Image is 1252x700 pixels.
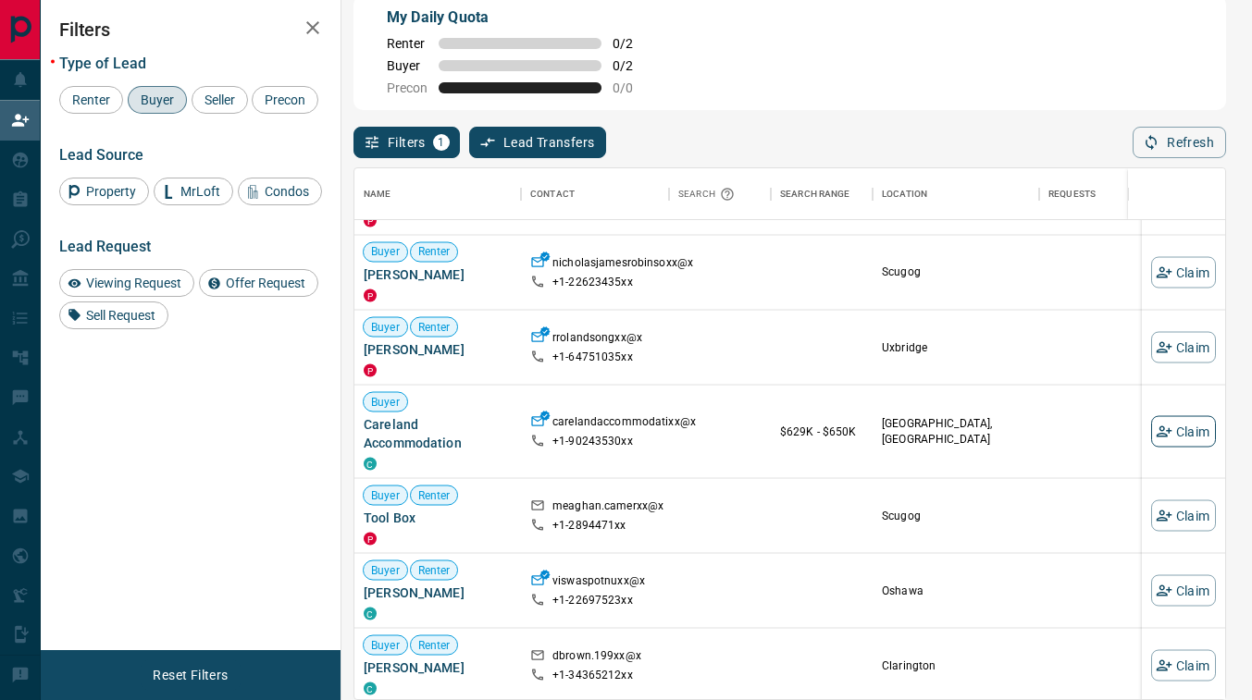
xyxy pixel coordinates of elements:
div: condos.ca [364,458,377,471]
span: Seller [198,92,242,107]
span: Precon [387,80,428,95]
div: Precon [252,86,318,114]
p: meaghan.camerxx@x [552,497,663,517]
button: Claim [1151,416,1216,448]
span: Sell Request [80,308,162,323]
span: Buyer [134,92,180,107]
div: Viewing Request [59,269,194,297]
div: Search Range [780,168,850,220]
span: Renter [66,92,117,107]
p: dbrown.199xx@x [552,648,641,668]
div: Renter [59,86,123,114]
p: viswaspotnuxx@x [552,573,645,593]
span: [PERSON_NAME] [364,340,512,359]
p: +1- 90243530xx [552,434,633,449]
span: Buyer [364,487,407,503]
span: Precon [258,92,312,107]
p: carelandaccommodatixx@x [552,413,696,433]
p: +1- 2894471xx [552,518,626,534]
div: Buyer [128,86,187,114]
div: Sell Request [59,301,168,329]
span: Renter [411,319,458,335]
div: Location [882,168,927,220]
p: +1- 64751035xx [552,350,633,365]
p: Oshawa [882,583,1030,598]
div: Contact [530,168,575,220]
button: Filters1 [353,127,460,158]
div: property.ca [364,364,377,377]
div: Contact [521,168,669,220]
span: 1 [435,136,448,149]
div: Property [59,178,149,205]
span: [PERSON_NAME] [364,265,512,284]
span: Renter [411,487,458,503]
div: Requests [1039,168,1206,220]
div: Requests [1048,168,1096,220]
span: Renter [387,36,428,51]
p: +1- 22697523xx [552,593,633,608]
button: Claim [1151,650,1216,682]
button: Lead Transfers [469,127,607,158]
div: Seller [192,86,248,114]
div: property.ca [364,215,377,227]
div: Name [354,168,521,220]
span: Buyer [364,244,407,260]
p: Clarington [882,657,1030,673]
p: Uxbridge [882,339,1030,355]
button: Claim [1151,257,1216,289]
span: Careland Accommodation [364,415,512,452]
span: [PERSON_NAME] [364,658,512,677]
span: Viewing Request [80,276,188,290]
span: Lead Source [59,146,143,164]
p: rrolandsongxx@x [552,329,642,349]
span: Buyer [364,319,407,335]
p: +1- 22623435xx [552,275,633,290]
button: Reset Filters [141,659,240,691]
p: Scugog [882,508,1030,523]
span: 0 / 2 [613,36,653,51]
div: MrLoft [154,178,233,205]
span: Renter [411,244,458,260]
h2: Filters [59,18,322,41]
div: Name [364,168,391,220]
span: Buyer [364,562,407,578]
div: Location [873,168,1039,220]
span: Lead Request [59,238,151,255]
div: condos.ca [364,682,377,695]
p: $629K - $650K [780,424,863,440]
span: 0 / 0 [613,80,653,95]
button: Refresh [1133,127,1226,158]
span: Tool Box [364,509,512,527]
span: MrLoft [174,184,227,199]
button: Claim [1151,332,1216,363]
span: Buyer [364,394,407,410]
span: Renter [411,562,458,578]
div: condos.ca [364,608,377,620]
div: property.ca [364,533,377,546]
span: [PERSON_NAME] [364,583,512,602]
div: Search [678,168,739,220]
p: [GEOGRAPHIC_DATA], [GEOGRAPHIC_DATA] [882,415,1030,447]
button: Claim [1151,575,1216,607]
span: Type of Lead [59,55,146,72]
span: Buyer [387,58,428,73]
button: Claim [1151,500,1216,532]
p: Scugog [882,264,1030,280]
div: Search Range [771,168,873,220]
span: Buyer [364,637,407,653]
p: My Daily Quota [387,6,653,29]
div: Offer Request [199,269,318,297]
span: Property [80,184,143,199]
p: +1- 34365212xx [552,668,633,683]
div: property.ca [364,289,377,302]
span: 0 / 2 [613,58,653,73]
div: Condos [238,178,322,205]
span: Offer Request [219,276,312,290]
span: Renter [411,637,458,653]
span: Condos [258,184,316,199]
p: nicholasjamesrobinsoxx@x [552,254,693,274]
